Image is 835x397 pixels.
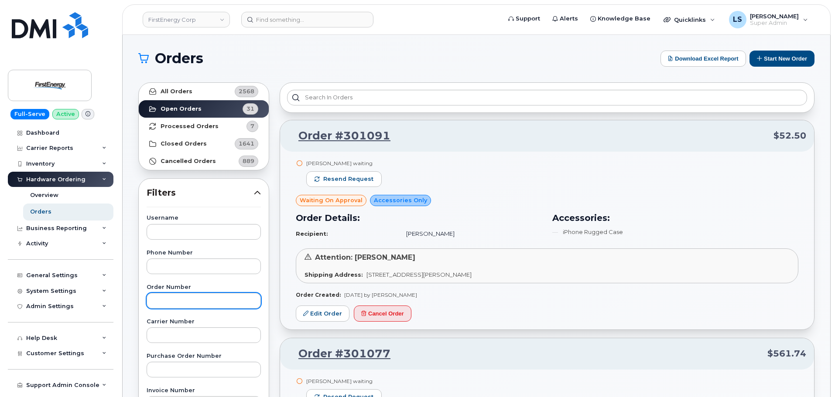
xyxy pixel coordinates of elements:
[773,129,806,142] span: $52.50
[344,292,417,298] span: [DATE] by [PERSON_NAME]
[323,175,373,183] span: Resend request
[161,123,219,130] strong: Processed Orders
[139,83,269,100] a: All Orders2568
[243,157,254,165] span: 889
[366,271,472,278] span: [STREET_ADDRESS][PERSON_NAME]
[139,100,269,118] a: Open Orders31
[296,305,349,322] a: Edit Order
[749,51,814,67] button: Start New Order
[296,292,341,298] strong: Order Created:
[306,159,382,167] div: [PERSON_NAME] waiting
[239,139,254,148] span: 1641
[239,87,254,95] span: 2568
[300,196,363,204] span: Waiting On Approval
[354,305,411,322] button: Cancel Order
[288,128,390,144] a: Order #301091
[552,211,798,224] h3: Accessories:
[306,171,382,187] button: Resend request
[161,88,192,95] strong: All Orders
[147,319,261,325] label: Carrier Number
[296,211,542,224] h3: Order Details:
[147,388,261,394] label: Invoice Number
[147,353,261,359] label: Purchase Order Number
[139,153,269,170] a: Cancelled Orders889
[797,359,828,390] iframe: Messenger Launcher
[246,105,254,113] span: 31
[315,253,415,261] span: Attention: [PERSON_NAME]
[287,90,807,105] input: Search in orders
[139,135,269,153] a: Closed Orders1641
[155,52,203,65] span: Orders
[147,215,261,221] label: Username
[398,226,542,241] td: [PERSON_NAME]
[147,250,261,256] label: Phone Number
[147,187,254,199] span: Filters
[374,196,427,204] span: Accessories Only
[161,158,216,165] strong: Cancelled Orders
[288,346,390,362] a: Order #301077
[161,140,207,147] strong: Closed Orders
[139,118,269,135] a: Processed Orders7
[306,377,382,385] div: [PERSON_NAME] waiting
[147,285,261,290] label: Order Number
[161,105,202,112] strong: Open Orders
[296,230,328,237] strong: Recipient:
[305,271,363,278] strong: Shipping Address:
[552,228,798,236] li: iPhone Rugged Case
[767,347,806,360] span: $561.74
[660,51,746,67] button: Download Excel Report
[250,122,254,130] span: 7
